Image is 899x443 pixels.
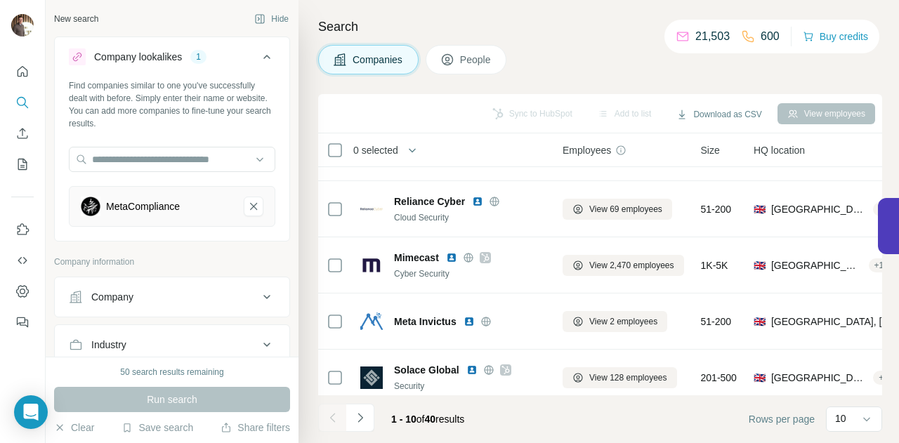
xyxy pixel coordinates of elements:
[695,28,730,45] p: 21,503
[394,315,457,329] span: Meta Invictus
[11,59,34,84] button: Quick start
[11,90,34,115] button: Search
[360,310,383,333] img: Logo of Meta Invictus
[563,199,672,220] button: View 69 employees
[466,364,478,376] img: LinkedIn logo
[589,315,657,328] span: View 2 employees
[94,50,182,64] div: Company lookalikes
[464,316,475,327] img: LinkedIn logo
[563,367,677,388] button: View 128 employees
[11,152,34,177] button: My lists
[394,251,439,265] span: Mimecast
[869,259,894,272] div: + 19
[394,194,465,209] span: Reliance Cyber
[701,258,728,272] span: 1K-5K
[835,411,846,425] p: 10
[589,371,667,384] span: View 128 employees
[69,79,275,130] div: Find companies similar to one you've successfully dealt with before. Simply enter their name or w...
[771,202,867,216] span: [GEOGRAPHIC_DATA], [GEOGRAPHIC_DATA], [GEOGRAPHIC_DATA]
[754,371,766,385] span: 🇬🇧
[360,254,383,277] img: Logo of Mimecast
[667,104,771,125] button: Download as CSV
[873,203,894,216] div: + 1
[563,255,684,276] button: View 2,470 employees
[701,315,732,329] span: 51-200
[318,17,882,37] h4: Search
[11,248,34,273] button: Use Surfe API
[394,211,546,224] div: Cloud Security
[446,252,457,263] img: LinkedIn logo
[122,421,193,435] button: Save search
[244,8,298,29] button: Hide
[55,328,289,362] button: Industry
[460,53,492,67] span: People
[11,279,34,304] button: Dashboard
[761,28,780,45] p: 600
[120,366,223,378] div: 50 search results remaining
[14,395,48,429] div: Open Intercom Messenger
[589,203,662,216] span: View 69 employees
[701,371,737,385] span: 201-500
[11,14,34,37] img: Avatar
[55,40,289,79] button: Company lookalikes1
[416,414,425,425] span: of
[11,217,34,242] button: Use Surfe on LinkedIn
[81,197,100,216] img: MetaCompliance-logo
[54,421,94,435] button: Clear
[771,315,894,329] span: [GEOGRAPHIC_DATA], [GEOGRAPHIC_DATA], [GEOGRAPHIC_DATA]
[244,197,263,216] button: MetaCompliance-remove-button
[749,412,815,426] span: Rows per page
[11,121,34,146] button: Enrich CSV
[353,53,404,67] span: Companies
[190,51,206,63] div: 1
[425,414,436,425] span: 40
[11,310,34,335] button: Feedback
[472,196,483,207] img: LinkedIn logo
[391,414,464,425] span: results
[55,280,289,314] button: Company
[754,315,766,329] span: 🇬🇧
[106,199,180,213] div: MetaCompliance
[563,311,667,332] button: View 2 employees
[589,259,674,272] span: View 2,470 employees
[394,267,546,280] div: Cyber Security
[353,143,398,157] span: 0 selected
[701,202,732,216] span: 51-200
[91,290,133,304] div: Company
[360,366,383,389] img: Logo of Solace Global
[54,13,98,25] div: New search
[221,421,290,435] button: Share filters
[394,380,546,392] div: Security
[54,256,290,268] p: Company information
[873,371,894,384] div: + 1
[803,27,868,46] button: Buy credits
[771,371,867,385] span: [GEOGRAPHIC_DATA], [GEOGRAPHIC_DATA], [GEOGRAPHIC_DATA], [GEOGRAPHIC_DATA] and [GEOGRAPHIC_DATA],...
[91,338,126,352] div: Industry
[391,414,416,425] span: 1 - 10
[563,143,611,157] span: Employees
[754,258,766,272] span: 🇬🇧
[754,202,766,216] span: 🇬🇧
[360,198,383,220] img: Logo of Reliance Cyber
[771,258,863,272] span: [GEOGRAPHIC_DATA], [GEOGRAPHIC_DATA]|[GEOGRAPHIC_DATA]|[GEOGRAPHIC_DATA] ([GEOGRAPHIC_DATA])|Lond...
[701,143,720,157] span: Size
[394,363,459,377] span: Solace Global
[346,404,374,432] button: Navigate to next page
[754,143,805,157] span: HQ location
